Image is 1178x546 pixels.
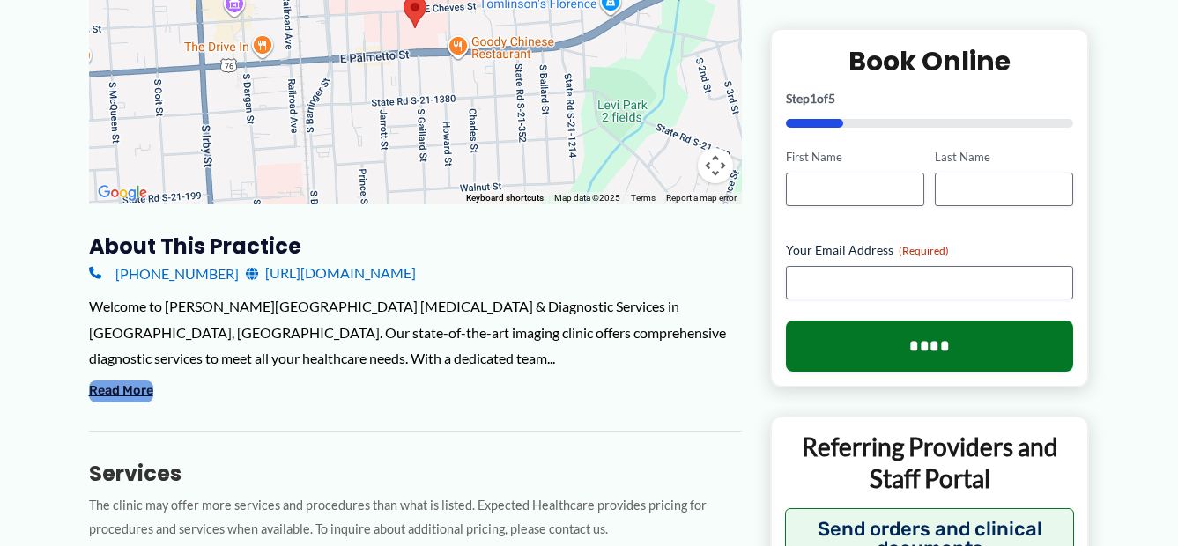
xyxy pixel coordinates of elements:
[554,193,620,203] span: Map data ©2025
[93,181,152,204] a: Open this area in Google Maps (opens a new window)
[89,293,742,372] div: Welcome to [PERSON_NAME][GEOGRAPHIC_DATA] [MEDICAL_DATA] & Diagnostic Services in [GEOGRAPHIC_DAT...
[786,149,924,166] label: First Name
[89,232,742,260] h3: About this practice
[786,92,1074,105] p: Step of
[666,193,737,203] a: Report a map error
[698,148,733,183] button: Map camera controls
[810,91,817,106] span: 1
[246,260,416,286] a: [URL][DOMAIN_NAME]
[89,494,742,542] p: The clinic may offer more services and procedures than what is listed. Expected Healthcare provid...
[89,380,153,402] button: Read More
[89,460,742,487] h3: Services
[786,44,1074,78] h2: Book Online
[89,260,239,286] a: [PHONE_NUMBER]
[466,192,544,204] button: Keyboard shortcuts
[785,431,1075,495] p: Referring Providers and Staff Portal
[631,193,656,203] a: Terms (opens in new tab)
[93,181,152,204] img: Google
[935,149,1073,166] label: Last Name
[786,241,1074,259] label: Your Email Address
[828,91,835,106] span: 5
[899,244,949,257] span: (Required)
